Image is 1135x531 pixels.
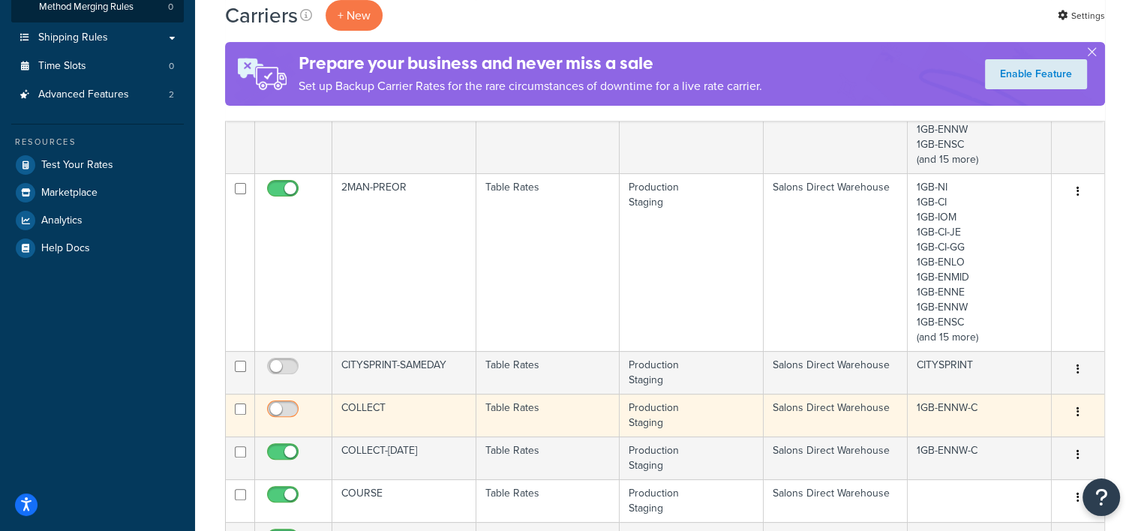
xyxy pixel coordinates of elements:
td: Table Rates [476,479,620,522]
a: Advanced Features 2 [11,81,184,109]
span: Shipping Rules [38,31,108,44]
td: Table Rates [476,436,620,479]
td: COLLECT-[DATE] [332,436,476,479]
td: CITYSPRINT [908,351,1052,394]
span: 0 [168,1,173,13]
div: Resources [11,136,184,148]
a: Help Docs [11,235,184,262]
a: Marketplace [11,179,184,206]
p: Set up Backup Carrier Rates for the rare circumstances of downtime for a live rate carrier. [299,76,762,97]
td: Salons Direct Warehouse [764,436,908,479]
span: Test Your Rates [41,159,113,172]
td: Production Staging [620,394,764,436]
li: Advanced Features [11,81,184,109]
td: Production Staging [620,436,764,479]
span: Advanced Features [38,88,129,101]
span: Marketplace [41,187,98,199]
td: 1GB-NI 1GB-CI 1GB-IOM 1GB-CI-JE 1GB-CI-GG 1GB-ENLO 1GB-ENMID 1GB-ENNE 1GB-ENNW 1GB-ENSC (and 15 m... [908,173,1052,351]
li: Time Slots [11,52,184,80]
a: Shipping Rules [11,24,184,52]
td: Salons Direct Warehouse [764,173,908,351]
td: Salons Direct Warehouse [764,394,908,436]
a: Settings [1058,5,1105,26]
a: Enable Feature [985,59,1087,89]
span: Method Merging Rules [39,1,134,13]
button: Open Resource Center [1082,478,1120,516]
td: Production Staging [620,173,764,351]
span: 2 [169,88,174,101]
h1: Carriers [225,1,298,30]
span: Analytics [41,214,83,227]
td: Production Staging [620,351,764,394]
td: 2MAN-PREOR [332,173,476,351]
td: Table Rates [476,351,620,394]
td: Production Staging [620,479,764,522]
td: Salons Direct Warehouse [764,479,908,522]
td: 1GB-ENNW-C [908,436,1052,479]
a: Test Your Rates [11,151,184,178]
td: Salons Direct Warehouse [764,351,908,394]
a: Analytics [11,207,184,234]
span: Help Docs [41,242,90,255]
span: Time Slots [38,60,86,73]
td: Table Rates [476,394,620,436]
td: CITYSPRINT-SAMEDAY [332,351,476,394]
td: Table Rates [476,173,620,351]
span: 0 [169,60,174,73]
img: ad-rules-rateshop-fe6ec290ccb7230408bd80ed9643f0289d75e0ffd9eb532fc0e269fcd187b520.png [225,42,299,106]
td: COLLECT [332,394,476,436]
td: 1GB-ENNW-C [908,394,1052,436]
a: Time Slots 0 [11,52,184,80]
h4: Prepare your business and never miss a sale [299,51,762,76]
td: COURSE [332,479,476,522]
